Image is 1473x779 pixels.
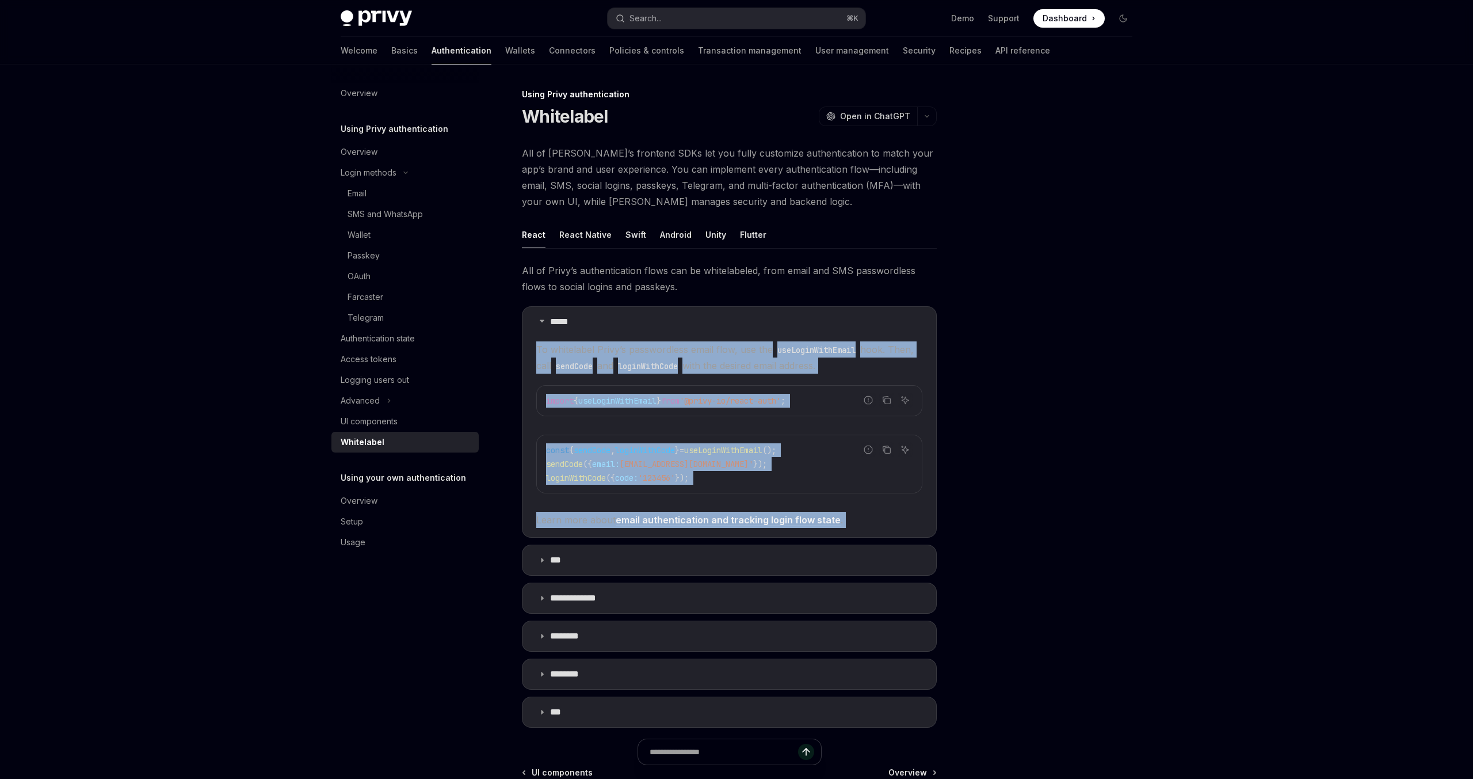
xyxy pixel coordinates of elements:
[903,37,936,64] a: Security
[341,145,377,159] div: Overview
[551,360,597,373] code: sendCode
[705,221,726,248] button: Unity
[798,744,814,760] button: Send message
[348,269,371,283] div: OAuth
[432,37,491,64] a: Authentication
[348,207,423,221] div: SMS and WhatsApp
[331,183,479,204] a: Email
[505,37,535,64] a: Wallets
[819,107,917,126] button: Open in ChatGPT
[331,511,479,532] a: Setup
[536,512,922,528] span: Learn more about .
[522,89,937,100] div: Using Privy authentication
[331,142,479,162] a: Overview
[592,459,620,469] span: email:
[331,307,479,328] a: Telegram
[762,445,776,455] span: ();
[546,473,606,483] span: loginWithCode
[680,396,781,406] span: '@privy-io/react-auth'
[331,532,479,553] a: Usage
[341,494,377,508] div: Overview
[949,37,982,64] a: Recipes
[331,204,479,225] a: SMS and WhatsApp
[341,332,415,345] div: Authentication state
[740,221,766,248] button: Flutter
[341,394,380,408] div: Advanced
[898,442,913,457] button: Ask AI
[331,328,479,349] a: Authentication state
[341,166,396,180] div: Login methods
[546,445,569,455] span: const
[988,13,1020,24] a: Support
[680,445,684,455] span: =
[609,37,684,64] a: Policies & controls
[675,473,689,483] span: });
[583,459,592,469] span: ({
[1033,9,1105,28] a: Dashboard
[684,445,762,455] span: useLoginWithEmail
[341,535,365,549] div: Usage
[781,396,785,406] span: ;
[879,393,894,408] button: Copy the contents from the code block
[348,228,371,242] div: Wallet
[574,396,578,406] span: {
[331,491,479,511] a: Overview
[348,187,367,200] div: Email
[995,37,1050,64] a: API reference
[615,473,638,483] span: code:
[331,83,479,104] a: Overview
[951,13,974,24] a: Demo
[331,266,479,287] a: OAuth
[861,393,876,408] button: Report incorrect code
[341,471,466,485] h5: Using your own authentication
[522,145,937,210] span: All of [PERSON_NAME]’s frontend SDKs let you fully customize authentication to match your app’s b...
[615,445,675,455] span: loginWithCode
[657,396,661,406] span: }
[861,442,876,457] button: Report incorrect code
[638,473,675,483] span: '123456'
[522,263,937,295] span: All of Privy’s authentication flows can be whitelabeled, from email and SMS passwordless flows to...
[522,106,608,127] h1: Whitelabel
[629,12,662,25] div: Search...
[753,459,767,469] span: });
[616,514,841,526] a: email authentication and tracking login flow state
[348,290,383,304] div: Farcaster
[341,352,396,366] div: Access tokens
[578,396,657,406] span: useLoginWithEmail
[608,8,865,29] button: Search...⌘K
[879,442,894,457] button: Copy the contents from the code block
[546,459,583,469] span: sendCode
[391,37,418,64] a: Basics
[341,86,377,100] div: Overview
[331,349,479,370] a: Access tokens
[341,122,448,136] h5: Using Privy authentication
[331,411,479,432] a: UI components
[569,445,574,455] span: {
[559,221,612,248] button: React Native
[341,415,398,428] div: UI components
[840,111,910,122] span: Open in ChatGPT
[331,225,479,245] a: Wallet
[1114,9,1132,28] button: Toggle dark mode
[331,245,479,266] a: Passkey
[546,396,574,406] span: import
[625,221,646,248] button: Swift
[341,373,409,387] div: Logging users out
[773,344,860,356] code: useLoginWithEmail
[331,432,479,453] a: Whitelabel
[341,515,363,529] div: Setup
[815,37,889,64] a: User management
[660,221,692,248] button: Android
[898,393,913,408] button: Ask AI
[846,14,858,23] span: ⌘ K
[574,445,610,455] span: sendCode
[606,473,615,483] span: ({
[675,445,680,455] span: }
[661,396,680,406] span: from
[341,37,377,64] a: Welcome
[536,341,922,374] span: To whitelabel Privy’s passwordless email flow, use the hook. Then, call and with the desired emai...
[549,37,596,64] a: Connectors
[620,459,753,469] span: [EMAIL_ADDRESS][DOMAIN_NAME]'
[698,37,802,64] a: Transaction management
[331,287,479,307] a: Farcaster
